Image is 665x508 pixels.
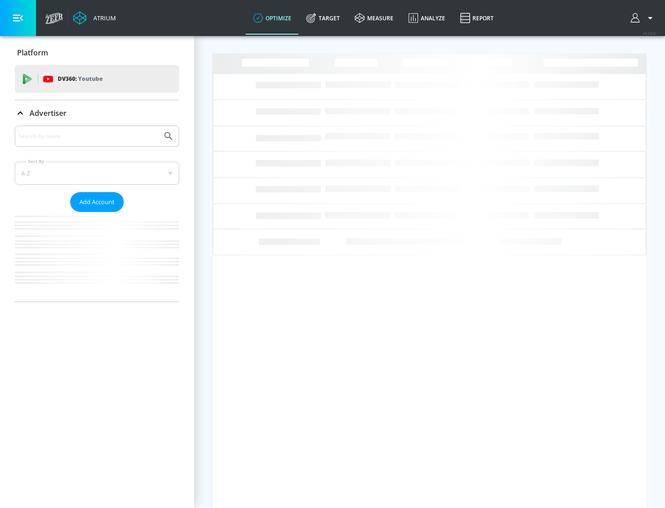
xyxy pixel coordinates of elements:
a: measure [347,1,401,35]
div: DV360: Youtube [15,65,179,93]
a: optimize [246,1,299,35]
p: Youtube [78,74,103,84]
nav: list of Advertiser [15,212,179,302]
div: Advertiser [15,126,179,302]
a: Target [299,1,347,35]
p: Platform [17,48,48,58]
button: Add Account [70,192,124,212]
div: Platform [15,40,179,66]
span: Add Account [79,197,115,207]
p: DV360: [58,74,103,84]
label: Sort By [26,158,46,164]
p: Advertiser [30,108,66,118]
a: Analyze [401,1,453,35]
a: Atrium [73,11,116,25]
input: Search by name [18,130,158,142]
a: Report [453,1,501,35]
div: Advertiser [15,100,179,126]
span: v 4.24.0 [643,30,656,36]
div: Atrium [90,14,116,22]
div: A-Z [15,162,179,185]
